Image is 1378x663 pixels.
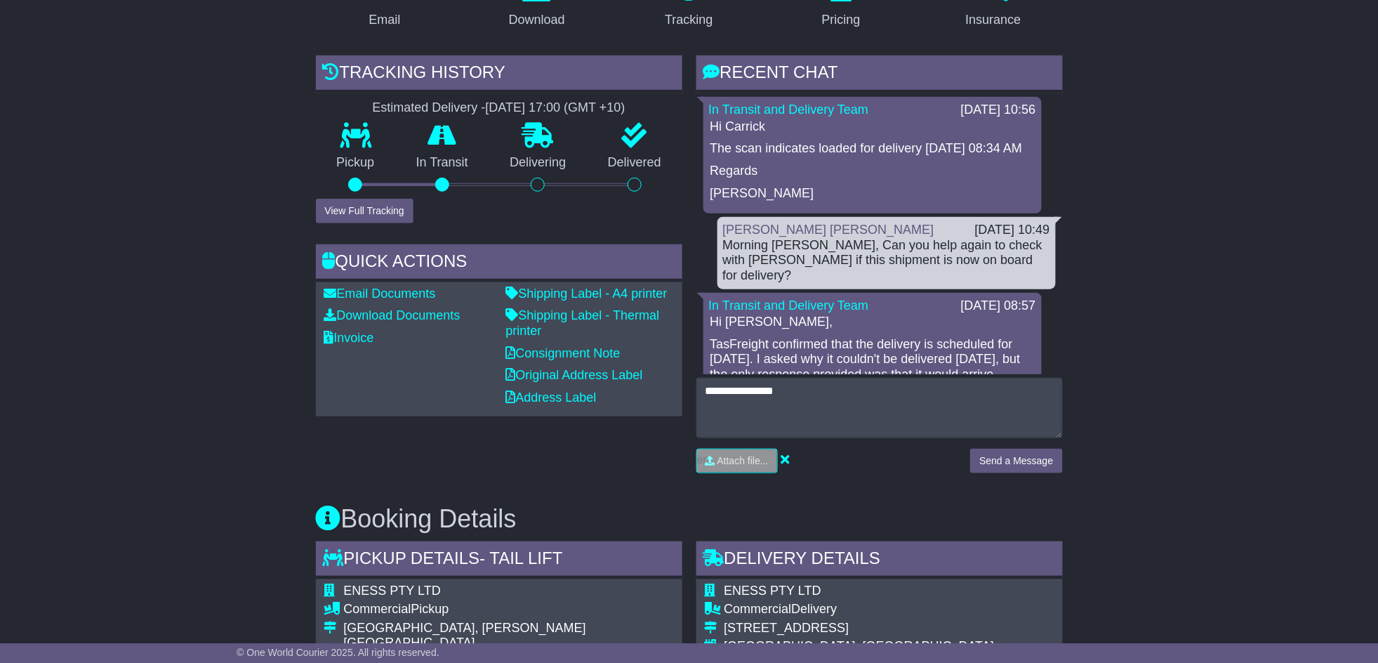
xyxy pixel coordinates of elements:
div: Tracking history [316,55,682,93]
span: Commercial [724,602,792,616]
div: [DATE] 17:00 (GMT +10) [486,100,625,116]
div: Pickup [344,602,674,617]
span: Commercial [344,602,411,616]
p: Hi Carrick [710,119,1035,135]
div: Tracking [665,11,713,29]
a: [PERSON_NAME] [PERSON_NAME] [723,223,934,237]
a: Consignment Note [506,346,621,360]
a: Invoice [324,331,374,345]
div: [GEOGRAPHIC_DATA], [PERSON_NAME][GEOGRAPHIC_DATA] [344,621,674,651]
div: RECENT CHAT [696,55,1063,93]
p: [PERSON_NAME] [710,186,1035,202]
div: [DATE] 10:56 [961,103,1036,118]
h3: Booking Details [316,505,1063,533]
a: Shipping Label - Thermal printer [506,308,660,338]
div: Email [369,11,400,29]
span: - Tail Lift [479,549,562,567]
a: Original Address Label [506,368,643,382]
button: Send a Message [970,449,1062,473]
div: Estimated Delivery - [316,100,682,116]
a: Email Documents [324,287,436,301]
p: In Transit [395,155,489,171]
div: Quick Actions [316,244,682,282]
a: In Transit and Delivery Team [709,298,869,313]
div: Insurance [966,11,1021,29]
span: ENESS PTY LTD [344,584,441,598]
div: Morning [PERSON_NAME], Can you help again to check with [PERSON_NAME] if this shipment is now on ... [723,238,1050,284]
div: Pickup Details [316,541,682,579]
a: Download Documents [324,308,461,322]
div: [DATE] 08:57 [961,298,1036,314]
button: View Full Tracking [316,199,413,223]
span: © One World Courier 2025. All rights reserved. [237,647,439,658]
p: Regards [710,164,1035,179]
div: [DATE] 10:49 [975,223,1050,238]
div: Delivery Details [696,541,1063,579]
div: Pricing [822,11,861,29]
p: The scan indicates loaded for delivery [DATE] 08:34 AM [710,141,1035,157]
p: Delivered [587,155,682,171]
div: Delivery [724,602,995,617]
a: Address Label [506,390,597,405]
a: In Transit and Delivery Team [709,103,869,117]
div: [GEOGRAPHIC_DATA], [GEOGRAPHIC_DATA] [724,639,995,655]
p: Hi [PERSON_NAME], [710,315,1035,330]
p: TasFreight confirmed that the delivery is scheduled for [DATE]. I asked why it couldn't be delive... [710,337,1035,398]
div: [STREET_ADDRESS] [724,621,995,636]
p: Pickup [316,155,396,171]
div: Download [509,11,565,29]
span: ENESS PTY LTD [724,584,821,598]
a: Shipping Label - A4 printer [506,287,668,301]
p: Delivering [489,155,588,171]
